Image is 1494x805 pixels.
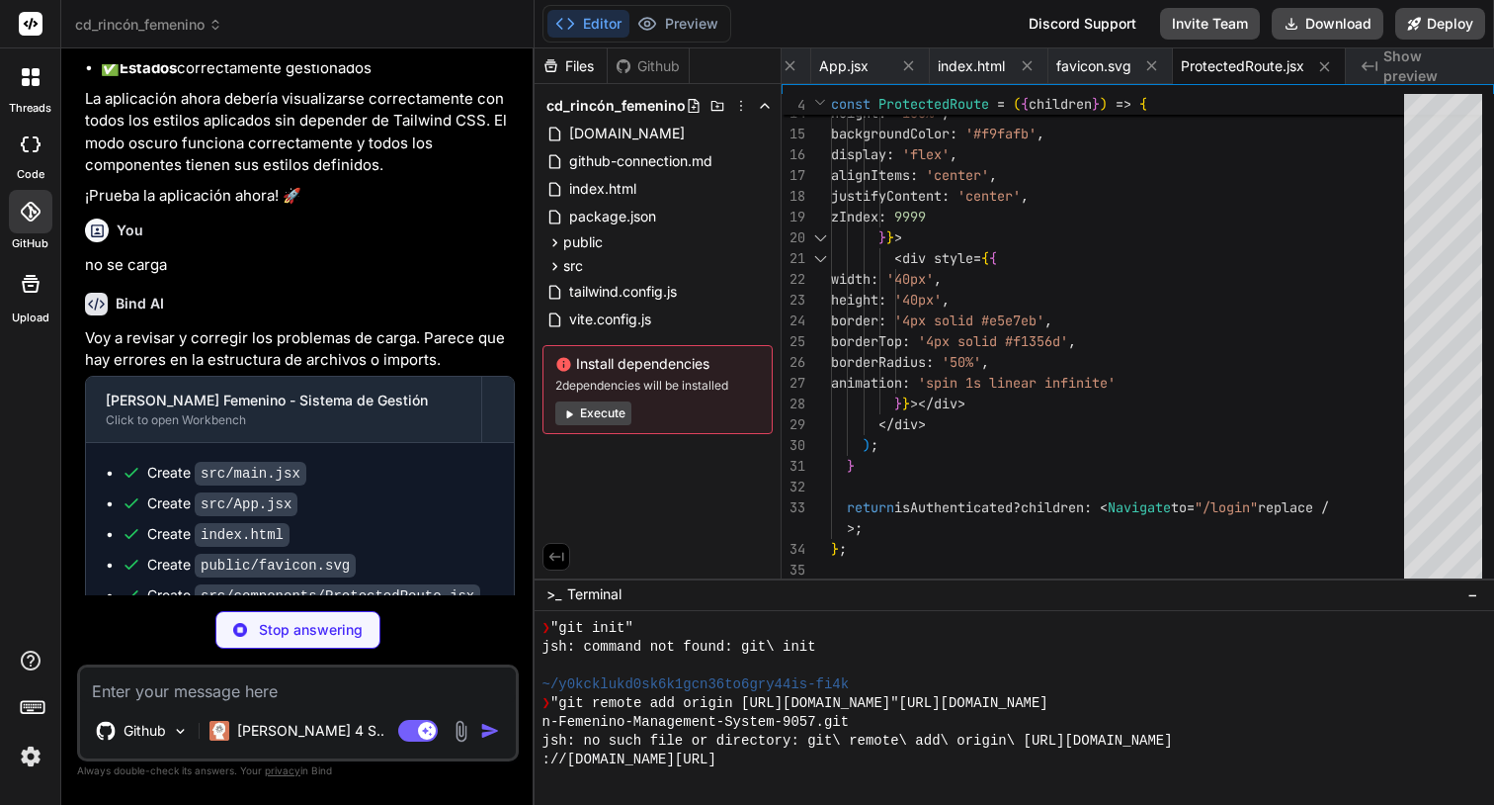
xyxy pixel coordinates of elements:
[1037,125,1044,142] span: ,
[14,740,47,773] img: settings
[831,291,878,309] span: height
[894,208,926,225] span: 9999
[878,228,886,246] span: }
[807,227,833,248] div: Click to collapse the range.
[782,186,805,207] div: 18
[147,524,290,545] div: Create
[918,374,1116,392] span: 'spin 1s linear infinite'
[542,713,850,732] span: n-Femenino-Management-System-9057.git
[567,584,622,604] span: Terminal
[957,395,965,412] span: >
[782,414,805,435] div: 29
[981,249,989,267] span: {
[1187,498,1195,516] span: =
[782,394,805,414] div: 28
[1017,8,1148,40] div: Discord Support
[450,720,472,743] img: attachment
[1013,95,1021,113] span: (
[918,415,926,433] span: >
[957,187,1021,205] span: 'center'
[894,228,902,246] span: >
[894,415,918,433] span: div
[120,58,177,77] strong: Estados
[782,497,805,518] div: 33
[902,395,910,412] span: }
[1181,56,1304,76] span: ProtectedRoute.jsx
[886,270,934,288] span: '40px'
[124,721,166,741] p: Github
[86,377,481,442] button: [PERSON_NAME] Femenino - Sistema de GestiónClick to open Workbench
[12,235,48,252] label: GitHub
[1056,56,1131,76] span: favicon.svg
[855,519,863,537] span: ;
[542,638,816,657] span: jsh: command not found: git\ init
[101,57,515,80] li: ✅ correctamente gestionados
[831,208,878,225] span: zIndex
[942,353,981,371] span: '50%'
[831,187,942,205] span: justifyContent
[1160,8,1260,40] button: Invite Team
[106,391,461,410] div: [PERSON_NAME] Femenino - Sistema de Gestión
[237,721,384,741] p: [PERSON_NAME] 4 S..
[782,227,805,248] div: 20
[535,56,607,76] div: Files
[195,523,290,547] code: index.html
[147,585,480,606] div: Create
[550,619,633,638] span: "git init"
[546,96,686,116] span: cd_rincón_femenino
[902,145,950,163] span: 'flex'
[75,15,222,35] span: cd_rincón_femenino
[172,723,189,740] img: Pick Models
[831,540,839,558] span: }
[1467,584,1478,604] span: −
[886,228,894,246] span: }
[1029,95,1092,113] span: children
[17,166,44,183] label: code
[782,456,805,477] div: 31
[147,463,306,484] div: Create
[1100,95,1108,113] span: )
[910,395,957,412] span: ></div
[989,166,997,184] span: ,
[782,311,805,331] div: 24
[85,185,515,208] p: ¡Prueba la aplicación ahora! 🚀
[195,462,306,486] code: src/main.jsx
[106,412,461,428] div: Click to open Workbench
[871,436,878,454] span: ;
[1084,498,1092,516] span: :
[567,280,679,304] span: tailwind.config.js
[1013,498,1021,516] span: ?
[782,539,805,560] div: 34
[1463,579,1482,610] button: −
[847,457,855,475] span: }
[1021,187,1029,205] span: ,
[542,694,550,713] span: ❯
[831,312,878,329] span: border
[782,144,805,165] div: 16
[195,554,356,578] code: public/favicon.svg
[934,270,942,288] span: ,
[567,122,687,145] span: [DOMAIN_NAME]
[847,519,855,537] span: >
[871,270,878,288] span: :
[608,56,689,76] div: Github
[555,378,760,394] span: 2 dependencies will be installed
[878,208,886,225] span: :
[1195,498,1258,516] span: "/login"
[629,10,726,38] button: Preview
[542,675,850,694] span: ~/y0kcklukd0sk6k1gcn36to6gry44is-fi4k
[878,415,894,433] span: </
[1383,46,1478,86] span: Show preview
[782,560,805,581] div: 35
[782,248,805,269] div: 21
[555,354,760,374] span: Install dependencies
[942,187,950,205] span: :
[831,270,871,288] span: width
[902,374,910,392] span: :
[782,331,805,352] div: 25
[85,88,515,177] p: La aplicación ahora debería visualizarse correctamente con todos los estilos aplicados sin depend...
[1395,8,1485,40] button: Deploy
[894,395,902,412] span: }
[480,721,500,741] img: icon
[831,353,926,371] span: borderRadius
